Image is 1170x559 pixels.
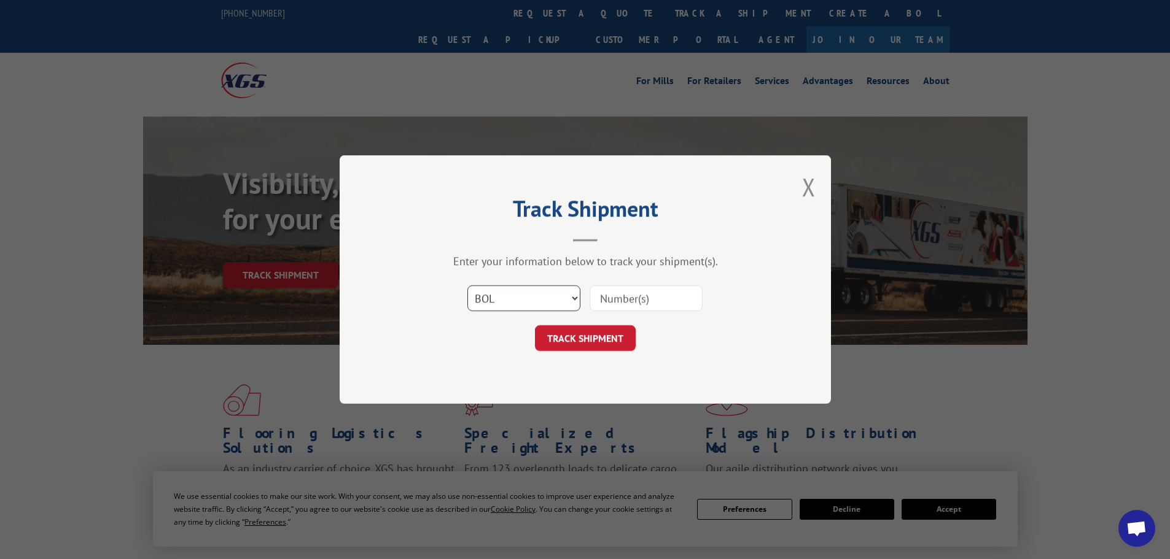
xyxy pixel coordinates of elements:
div: Enter your information below to track your shipment(s). [401,254,770,268]
button: Close modal [802,171,816,203]
button: TRACK SHIPMENT [535,325,636,351]
h2: Track Shipment [401,200,770,223]
input: Number(s) [590,285,703,311]
a: Open chat [1118,510,1155,547]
